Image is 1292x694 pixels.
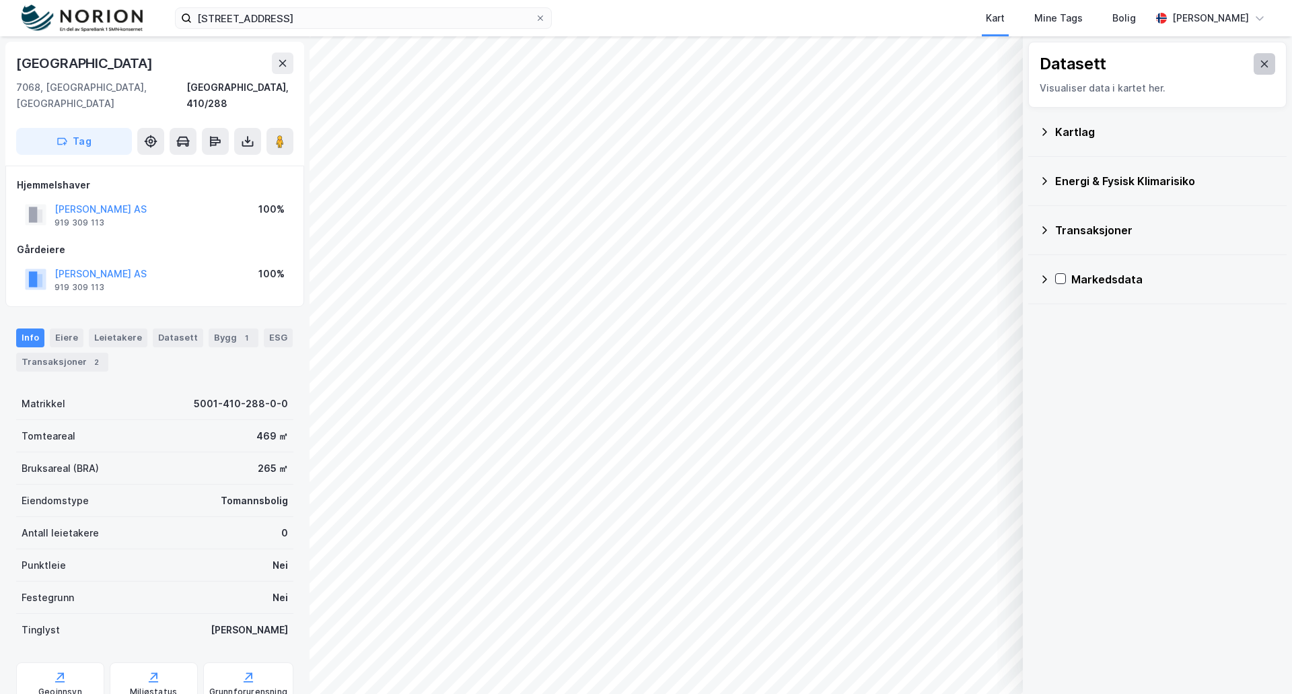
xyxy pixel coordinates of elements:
div: Transaksjoner [16,353,108,372]
div: Tinglyst [22,622,60,638]
div: Markedsdata [1071,271,1276,287]
div: Matrikkel [22,396,65,412]
div: Energi & Fysisk Klimarisiko [1055,173,1276,189]
div: Kontrollprogram for chat [1225,629,1292,694]
div: Mine Tags [1034,10,1083,26]
div: [PERSON_NAME] [1172,10,1249,26]
img: norion-logo.80e7a08dc31c2e691866.png [22,5,143,32]
div: Tomannsbolig [221,493,288,509]
div: 5001-410-288-0-0 [194,396,288,412]
button: Tag [16,128,132,155]
div: Bygg [209,328,258,347]
div: [GEOGRAPHIC_DATA] [16,53,155,74]
div: Kart [986,10,1005,26]
div: 100% [258,266,285,282]
div: Tomteareal [22,428,75,444]
div: Nei [273,557,288,574]
div: [PERSON_NAME] [211,622,288,638]
div: 919 309 113 [55,282,104,293]
div: Leietakere [89,328,147,347]
input: Søk på adresse, matrikkel, gårdeiere, leietakere eller personer [192,8,535,28]
div: Transaksjoner [1055,222,1276,238]
div: ESG [264,328,293,347]
div: 7068, [GEOGRAPHIC_DATA], [GEOGRAPHIC_DATA] [16,79,186,112]
div: Kartlag [1055,124,1276,140]
div: Antall leietakere [22,525,99,541]
div: Bolig [1112,10,1136,26]
div: Punktleie [22,557,66,574]
iframe: Chat Widget [1225,629,1292,694]
div: Datasett [153,328,203,347]
div: 100% [258,201,285,217]
div: Visualiser data i kartet her. [1040,80,1275,96]
div: 469 ㎡ [256,428,288,444]
div: Festegrunn [22,590,74,606]
div: Bruksareal (BRA) [22,460,99,477]
div: Eiendomstype [22,493,89,509]
div: Hjemmelshaver [17,177,293,193]
div: Info [16,328,44,347]
div: 265 ㎡ [258,460,288,477]
div: Gårdeiere [17,242,293,258]
div: [GEOGRAPHIC_DATA], 410/288 [186,79,293,112]
div: Eiere [50,328,83,347]
div: 919 309 113 [55,217,104,228]
div: Datasett [1040,53,1106,75]
div: 2 [89,355,103,369]
div: 1 [240,331,253,345]
div: Nei [273,590,288,606]
div: 0 [281,525,288,541]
